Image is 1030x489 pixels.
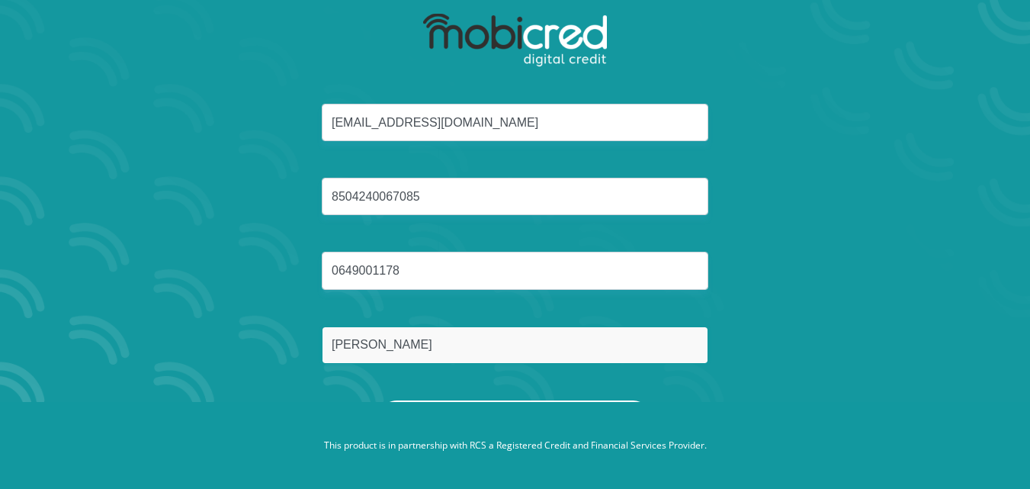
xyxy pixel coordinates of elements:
button: Reset Password [380,401,650,435]
input: Cellphone Number [322,252,708,289]
input: Email [322,104,708,141]
p: This product is in partnership with RCS a Registered Credit and Financial Services Provider. [92,439,939,452]
input: ID Number [322,178,708,215]
input: Surname [322,327,708,364]
img: mobicred logo [423,14,607,67]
